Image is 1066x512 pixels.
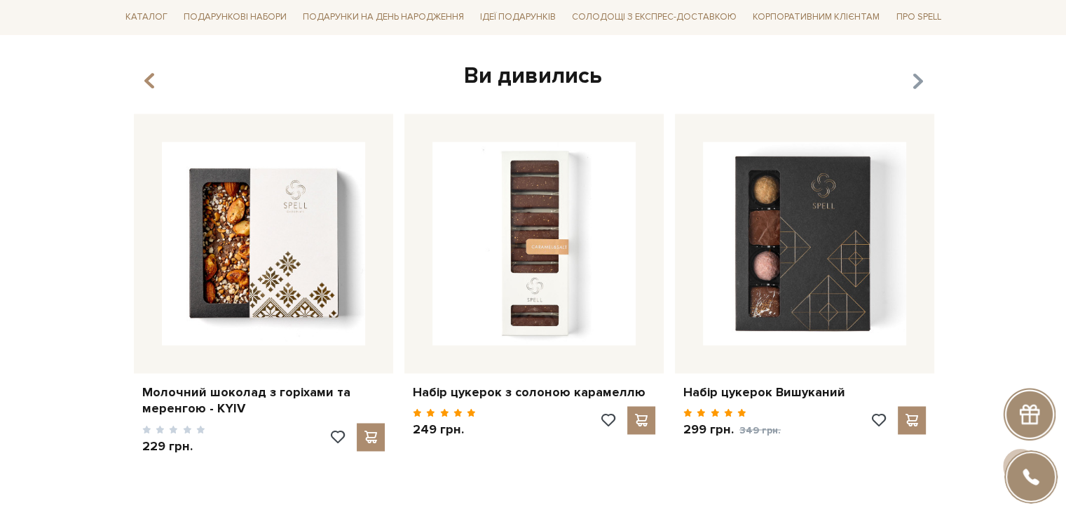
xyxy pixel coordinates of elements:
span: 349 грн. [739,424,781,436]
a: Корпоративним клієнтам [747,6,885,29]
a: Набір цукерок Вишуканий [683,384,926,400]
p: 229 грн. [142,438,206,454]
span: Каталог [120,7,173,29]
span: Подарункові набори [178,7,292,29]
p: 299 грн. [683,422,781,438]
span: Про Spell [890,7,946,29]
a: Солодощі з експрес-доставкою [566,6,742,29]
div: Ви дивились [128,62,938,91]
a: Набір цукерок з солоною карамеллю [413,384,655,400]
span: Ідеї подарунків [474,7,561,29]
a: Молочний шоколад з горіхами та меренгою - KYIV [142,384,385,417]
span: Подарунки на День народження [297,7,470,29]
p: 249 грн. [413,422,477,438]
